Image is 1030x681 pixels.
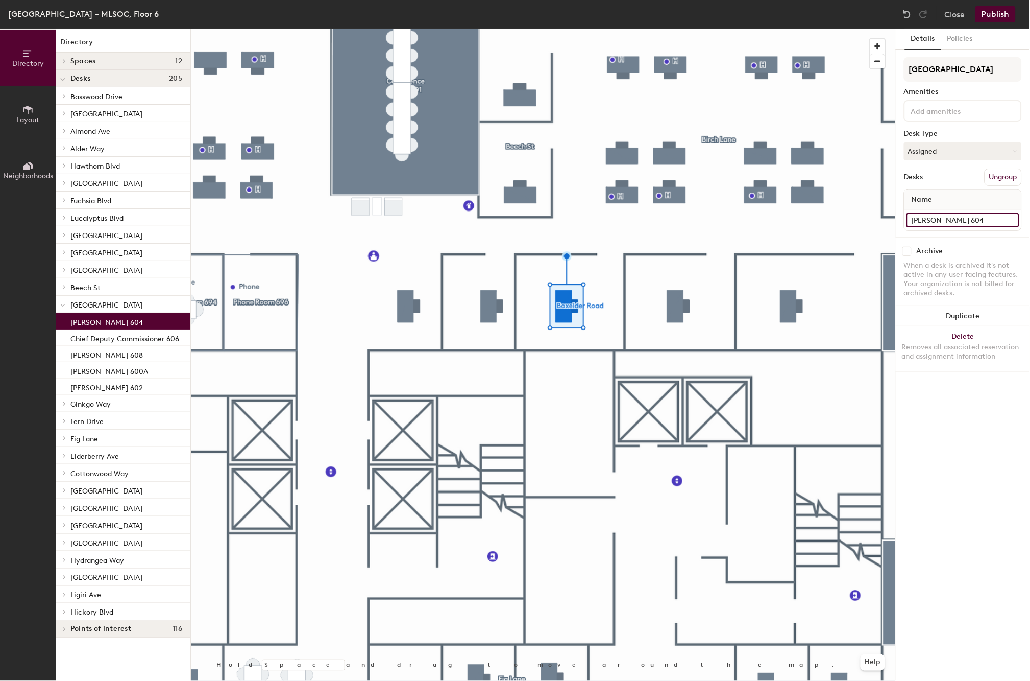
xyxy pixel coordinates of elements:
[169,75,182,83] span: 205
[861,654,885,671] button: Help
[70,57,96,65] span: Spaces
[902,343,1024,361] div: Removes all associated reservation and assignment information
[70,266,142,275] span: [GEOGRAPHIC_DATA]
[70,214,124,223] span: Eucalyptus Blvd
[904,173,923,181] div: Desks
[904,261,1022,298] div: When a desk is archived it's not active in any user-facing features. Your organization is not bil...
[904,88,1022,96] div: Amenities
[70,522,142,530] span: [GEOGRAPHIC_DATA]
[70,591,101,600] span: Ligiri Ave
[70,469,129,478] span: Cottonwood Way
[70,417,104,426] span: Fern Drive
[902,9,912,19] img: Undo
[70,315,143,327] p: [PERSON_NAME] 604
[12,59,44,68] span: Directory
[975,6,1016,22] button: Publish
[70,127,110,136] span: Almond Ave
[3,172,53,180] span: Neighborhoods
[56,37,190,53] h1: Directory
[70,574,142,582] span: [GEOGRAPHIC_DATA]
[904,142,1022,160] button: Assigned
[17,115,40,124] span: Layout
[8,8,159,20] div: [GEOGRAPHIC_DATA] – MLSOC, Floor 6
[70,381,143,392] p: [PERSON_NAME] 602
[945,6,965,22] button: Close
[70,504,142,513] span: [GEOGRAPHIC_DATA]
[70,364,148,376] p: [PERSON_NAME] 600A
[917,247,943,255] div: Archive
[70,145,105,153] span: Alder Way
[918,9,928,19] img: Redo
[70,231,142,240] span: [GEOGRAPHIC_DATA]
[175,57,182,65] span: 12
[173,625,182,633] span: 116
[905,29,941,50] button: Details
[70,162,120,171] span: Hawthorn Blvd
[906,213,1019,227] input: Unnamed desk
[896,306,1030,326] button: Duplicate
[70,608,113,617] span: Hickory Blvd
[70,400,111,409] span: Ginkgo Way
[70,284,101,292] span: Beech St
[70,110,142,119] span: [GEOGRAPHIC_DATA]
[70,332,179,343] p: Chief Deputy Commissioner 606
[906,191,938,209] span: Name
[70,179,142,188] span: [GEOGRAPHIC_DATA]
[70,435,98,443] span: Fig Lane
[941,29,979,50] button: Policies
[70,539,142,548] span: [GEOGRAPHIC_DATA]
[985,169,1022,186] button: Ungroup
[70,92,122,101] span: Basswood Drive
[70,301,142,310] span: [GEOGRAPHIC_DATA]
[70,348,143,360] p: [PERSON_NAME] 608
[70,75,90,83] span: Desks
[70,487,142,496] span: [GEOGRAPHIC_DATA]
[70,452,119,461] span: Elderberry Ave
[896,326,1030,371] button: DeleteRemoves all associated reservation and assignment information
[70,249,142,257] span: [GEOGRAPHIC_DATA]
[70,197,111,205] span: Fuchsia Blvd
[70,625,131,633] span: Points of interest
[904,130,1022,138] div: Desk Type
[909,104,1001,116] input: Add amenities
[70,556,124,565] span: Hydrangea Way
